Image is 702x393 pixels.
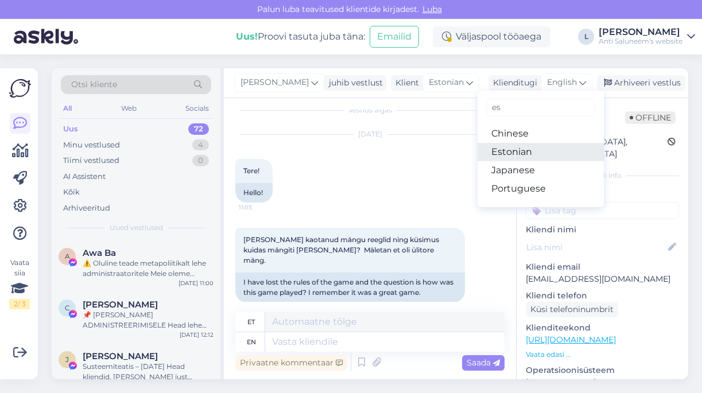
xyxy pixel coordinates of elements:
[578,29,594,45] div: L
[83,310,214,330] div: 📌 [PERSON_NAME] ADMINISTREERIMISELE Head lehe administraatorid Regulaarse ülevaatuse ja hindamise...
[188,123,209,135] div: 72
[478,143,604,161] a: Estonian
[247,312,255,332] div: et
[599,37,682,46] div: Anti Saluneem's website
[83,248,116,258] span: Awa Ba
[526,202,679,219] input: Lisa tag
[526,241,666,254] input: Lisa nimi
[241,76,309,89] span: [PERSON_NAME]
[243,166,259,175] span: Tere!
[391,77,419,89] div: Klient
[526,290,679,302] p: Kliendi telefon
[526,364,679,376] p: Operatsioonisüsteem
[183,101,211,116] div: Socials
[597,75,685,91] div: Arhiveeri vestlus
[526,224,679,236] p: Kliendi nimi
[65,252,70,260] span: A
[599,28,695,46] a: [PERSON_NAME]Anti Saluneem's website
[236,30,365,44] div: Proovi tasuta juba täna:
[119,101,139,116] div: Web
[65,355,69,364] span: J
[235,129,505,139] div: [DATE]
[110,223,163,233] span: Uued vestlused
[239,203,282,212] span: 11:03
[478,124,604,143] a: Chinese
[63,139,120,151] div: Minu vestlused
[419,4,445,14] span: Luba
[487,99,595,116] input: Kirjuta, millist tag'i otsid
[547,76,577,89] span: English
[324,77,383,89] div: juhib vestlust
[63,123,78,135] div: Uus
[526,334,616,345] a: [URL][DOMAIN_NAME]
[9,258,30,309] div: Vaata siia
[599,28,682,37] div: [PERSON_NAME]
[192,139,209,151] div: 4
[9,77,31,99] img: Askly Logo
[243,235,441,264] span: [PERSON_NAME] kaotanud mängu reeglid ning küsimus kuidas mängiti [PERSON_NAME]? Mäletan et oli ül...
[63,155,119,166] div: Tiimi vestlused
[433,26,550,47] div: Väljaspool tööaega
[247,332,256,352] div: en
[9,299,30,309] div: 2 / 3
[235,183,273,203] div: Hello!
[63,171,106,182] div: AI Assistent
[83,361,214,382] div: Susteemiteatis – [DATE] Head kliendid, [PERSON_NAME] just tagasisidet teie lehe sisu kohta. Paras...
[83,351,158,361] span: Jordi Priego Reies
[526,261,679,273] p: Kliendi email
[83,258,214,279] div: ⚠️ Oluline teade metapoliitikalt lehe administraatoritele Meie oleme metapoliitika tugimeeskond. ...
[526,322,679,334] p: Klienditeekond
[63,186,80,198] div: Kõik
[235,355,347,371] div: Privaatne kommentaar
[370,26,419,48] button: Emailid
[235,273,465,302] div: I have lost the rules of the game and the question is how was this game played? I remember it was...
[192,155,209,166] div: 0
[429,76,464,89] span: Estonian
[63,203,110,214] div: Arhiveeritud
[61,101,74,116] div: All
[235,105,505,115] div: Vestlus algas
[526,376,679,388] p: [MEDICAL_DATA]
[526,349,679,360] p: Vaata edasi ...
[179,279,214,287] div: [DATE] 11:00
[478,180,604,198] a: Portuguese
[625,111,676,124] span: Offline
[83,299,158,310] span: Carmen Palacios
[478,161,604,180] a: Japanese
[467,357,500,368] span: Saada
[526,273,679,285] p: [EMAIL_ADDRESS][DOMAIN_NAME]
[488,77,537,89] div: Klienditugi
[65,303,70,312] span: C
[71,79,117,91] span: Otsi kliente
[526,302,618,317] div: Küsi telefoninumbrit
[180,330,214,339] div: [DATE] 12:12
[236,31,258,42] b: Uus!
